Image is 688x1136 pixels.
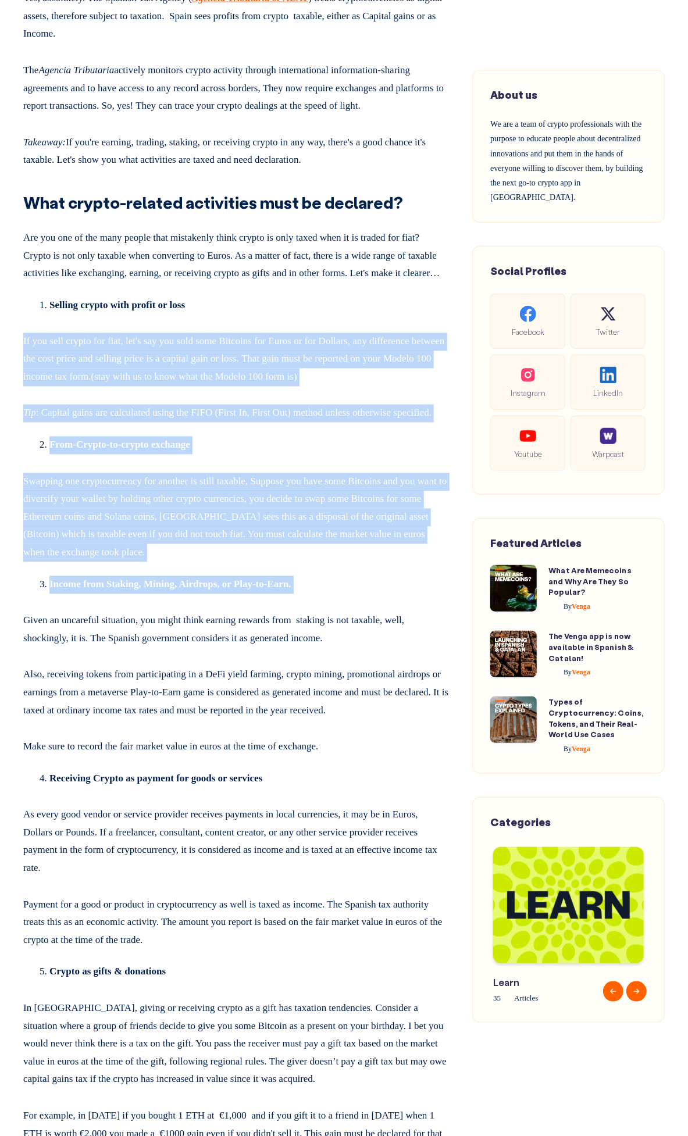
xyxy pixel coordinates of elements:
a: ByVenga [548,745,590,753]
img: social-linkedin.be646fe421ccab3a2ad91cb58bdc9694.svg [600,367,616,383]
a: Warpcast [571,416,646,471]
strong: Income from Staking, Mining, Airdrops, or Play‑to‑Earn. [49,579,291,590]
img: social-youtube.99db9aba05279f803f3e7a4a838dfb6c.svg [520,428,536,444]
p: Also, receiving tokens from participating in a DeFi yield farming, crypto mining, promotional air... [23,662,449,720]
a: The Venga app is now available in Spanish & Catalan! [548,631,634,663]
span: We are a team of crypto professionals with the purpose to educate people about decentralized inno... [490,120,643,202]
a: Instagram [490,355,565,410]
a: LinkedIn [571,355,646,410]
em: Agencia Tributaria [38,65,114,76]
span: By [564,668,572,676]
span: Venga [564,745,590,753]
strong: Receiving Crypto as payment for goods or services [49,773,262,784]
a: Twitter [571,294,646,349]
a: ByVenga [548,602,590,610]
p: The actively monitors crypto activity through international information-sharing agreements and to... [23,57,449,115]
p: If you sell crypto for fiat, let's say you sold some Bitcoins for Euros or for Dollars, any diffe... [23,328,449,387]
p: Make sure to record the fair market value in euros at the time of exchange. [23,734,449,756]
span: By [564,745,572,753]
a: Types of Cryptocurrency: Coins, Tokens, and Their Real-World Use Cases [548,696,644,740]
strong: What crypto-related activities must be declared? [23,192,403,213]
span: Twitter [580,325,636,338]
p: Are you one of the many people that mistakenly think crypto is only taxed when it is traded for f... [23,224,449,283]
a: Facebook [490,294,565,349]
a: What Are Memecoins and Why Are They So Popular? [548,565,632,597]
em: Tip [23,408,36,419]
p: As every good vendor or service provider receives payments in local currencies, it may be in Euro... [23,802,449,877]
strong: From-Crypto-to-crypto exchange [49,440,190,451]
span: Instagram [500,386,556,399]
span: Venga [564,668,590,676]
span: About us [490,88,537,102]
span: Social Profiles [490,264,566,278]
span: Venga [564,602,590,610]
p: Swapping one cryptocurrency for another is still taxable, Suppose you have some Bitcoins and you ... [23,469,449,562]
span: 35 Articles [493,991,601,1005]
strong: Selling crypto with profit or loss [49,299,185,310]
strong: Crypto as gifts & donations [49,966,166,977]
p: In [GEOGRAPHIC_DATA], giving or receiving crypto as a gift has taxation tendencies. Consider a si... [23,995,449,1089]
img: social-warpcast.e8a23a7ed3178af0345123c41633f860.png [600,428,616,444]
em: Takeaway: [23,137,66,148]
p: : Capital gains are calculated using the FIFO (First In, First Out) method unless otherwise speci... [23,400,449,423]
span: Warpcast [580,447,636,460]
button: Previous [603,981,623,1002]
img: Blog-Tag-Cover---Learn.png [493,847,644,963]
span: Youtube [500,447,556,460]
a: Youtube [490,416,565,471]
span: Learn [493,975,601,989]
span: By [564,602,572,610]
span: Featured Articles [490,536,582,550]
span: LinkedIn [580,386,636,399]
a: ByVenga [548,668,590,676]
button: Next [626,981,647,1002]
span: Categories [490,815,551,829]
span: Facebook [500,325,556,338]
p: If you're earning, trading, staking, or receiving crypto in any way, there's a good chance it's t... [23,129,449,169]
p: Payment for a good or product in cryptocurrency as well is taxed as income. The Spanish tax autho... [23,892,449,950]
p: Given an uncareful situation, you might think earning rewards from staking is not taxable, well, ... [23,608,449,648]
